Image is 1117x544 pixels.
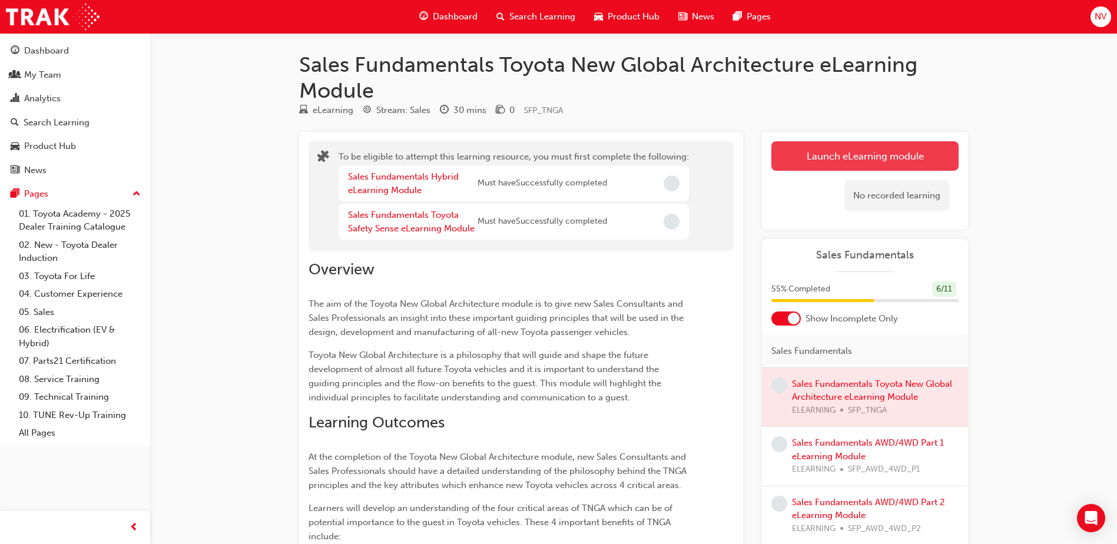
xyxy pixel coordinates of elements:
[594,9,603,24] span: car-icon
[433,10,478,24] span: Dashboard
[14,370,145,389] a: 08. Service Training
[317,151,329,165] span: puzzle-icon
[496,105,505,116] span: money-icon
[5,88,145,110] a: Analytics
[24,140,76,153] div: Product Hub
[339,150,689,243] div: To be eligible to attempt this learning resource, you must first complete the following:
[132,187,141,202] span: up-icon
[771,344,852,358] span: Sales Fundamentals
[771,436,787,452] span: learningRecordVerb_NONE-icon
[848,522,921,536] span: SFP_AWD_4WD_P2
[5,112,145,134] a: Search Learning
[496,103,515,118] div: Price
[440,105,449,116] span: clock-icon
[348,210,475,234] a: Sales Fundamentals Toyota Safety Sense eLearning Module
[478,215,607,228] span: Must have Successfully completed
[678,9,687,24] span: news-icon
[440,103,486,118] div: Duration
[299,103,353,118] div: Type
[14,406,145,424] a: 10. TUNE Rev-Up Training
[792,497,945,521] a: Sales Fundamentals AWD/4WD Part 2 eLearning Module
[844,180,949,211] div: No recorded learning
[724,5,780,29] a: pages-iconPages
[309,298,686,337] span: The aim of the Toyota New Global Architecture module is to give new Sales Consultants and Sales P...
[792,437,944,462] a: Sales Fundamentals AWD/4WD Part 1 eLearning Module
[11,46,19,57] span: guage-icon
[410,5,487,29] a: guage-iconDashboard
[608,10,659,24] span: Product Hub
[771,377,787,393] span: learningRecordVerb_NONE-icon
[363,103,430,118] div: Stream
[487,5,585,29] a: search-iconSearch Learning
[496,9,505,24] span: search-icon
[5,135,145,157] a: Product Hub
[299,52,968,103] h1: Sales Fundamentals Toyota New Global Architecture eLearning Module
[771,283,830,296] span: 55 % Completed
[848,463,920,476] span: SFP_AWD_4WD_P1
[11,94,19,104] span: chart-icon
[11,165,19,176] span: news-icon
[24,116,90,130] div: Search Learning
[24,68,61,82] div: My Team
[376,104,430,117] div: Stream: Sales
[585,5,669,29] a: car-iconProduct Hub
[14,236,145,267] a: 02. New - Toyota Dealer Induction
[24,164,47,177] div: News
[771,496,787,512] span: learningRecordVerb_NONE-icon
[669,5,724,29] a: news-iconNews
[299,105,308,116] span: learningResourceType_ELEARNING-icon
[747,10,771,24] span: Pages
[771,141,959,171] button: Launch eLearning module
[6,4,100,30] img: Trak
[24,187,48,201] div: Pages
[14,424,145,442] a: All Pages
[24,44,69,58] div: Dashboard
[309,503,675,542] span: Learners will develop an understanding of the four critical areas of TNGA which can be of potenti...
[313,104,353,117] div: eLearning
[24,92,61,105] div: Analytics
[5,183,145,205] button: Pages
[11,70,19,81] span: people-icon
[5,40,145,62] a: Dashboard
[309,350,664,403] span: Toyota New Global Architecture is a philosophy that will guide and shape the future development o...
[11,118,19,128] span: search-icon
[419,9,428,24] span: guage-icon
[14,321,145,352] a: 06. Electrification (EV & Hybrid)
[14,285,145,303] a: 04. Customer Experience
[664,175,680,191] span: Incomplete
[692,10,714,24] span: News
[363,105,372,116] span: target-icon
[11,141,19,152] span: car-icon
[130,520,138,535] span: prev-icon
[309,260,374,278] span: Overview
[14,352,145,370] a: 07. Parts21 Certification
[309,452,689,490] span: At the completion of the Toyota New Global Architecture module, new Sales Consultants and Sales P...
[524,105,563,115] span: Learning resource code
[1077,504,1105,532] div: Open Intercom Messenger
[1091,6,1111,27] button: NV
[509,104,515,117] div: 0
[14,303,145,321] a: 05. Sales
[348,171,459,195] a: Sales Fundamentals Hybrid eLearning Module
[14,267,145,286] a: 03. Toyota For Life
[806,312,898,326] span: Show Incomplete Only
[771,248,959,262] a: Sales Fundamentals
[11,189,19,200] span: pages-icon
[5,160,145,181] a: News
[14,205,145,236] a: 01. Toyota Academy - 2025 Dealer Training Catalogue
[932,281,956,297] div: 6 / 11
[733,9,742,24] span: pages-icon
[309,413,445,432] span: Learning Outcomes
[1095,10,1106,24] span: NV
[509,10,575,24] span: Search Learning
[5,38,145,183] button: DashboardMy TeamAnalyticsSearch LearningProduct HubNews
[14,388,145,406] a: 09. Technical Training
[453,104,486,117] div: 30 mins
[664,214,680,230] span: Incomplete
[5,64,145,86] a: My Team
[792,522,836,536] span: ELEARNING
[792,463,836,476] span: ELEARNING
